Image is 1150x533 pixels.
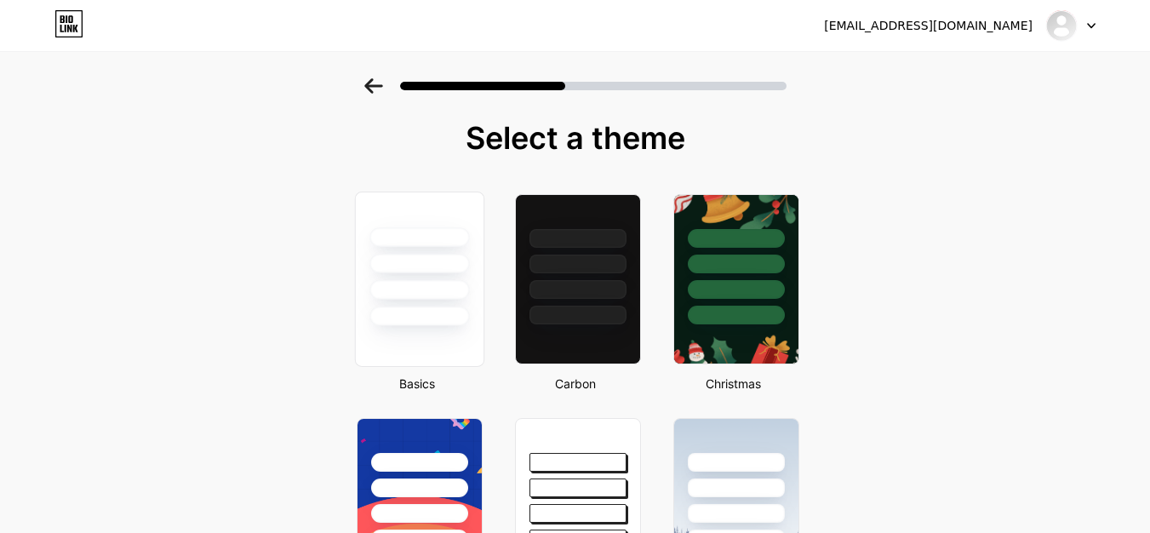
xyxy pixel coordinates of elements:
[352,375,483,393] div: Basics
[824,17,1033,35] div: [EMAIL_ADDRESS][DOMAIN_NAME]
[668,375,799,393] div: Christmas
[350,121,801,155] div: Select a theme
[510,375,641,393] div: Carbon
[1045,9,1078,42] img: Lipo Vive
